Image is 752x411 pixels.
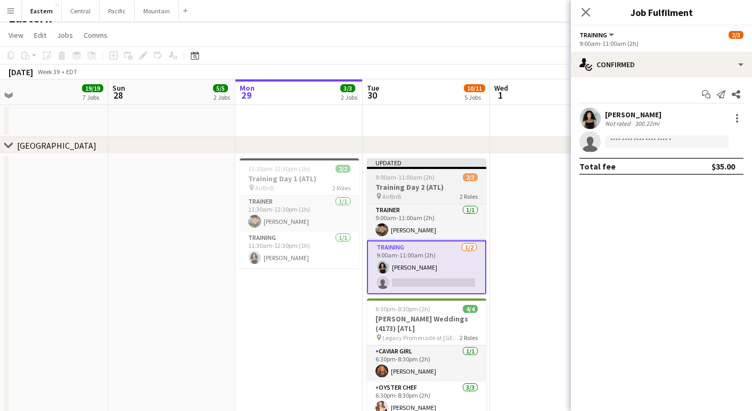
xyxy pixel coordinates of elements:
[248,165,310,173] span: 11:30am-12:30pm (1h)
[579,39,743,47] div: 9:00am-11:00am (2h)
[213,84,228,92] span: 5/5
[34,30,46,40] span: Edit
[367,182,486,192] h3: Training Day 2 (ATL)
[605,110,661,119] div: [PERSON_NAME]
[367,158,486,294] app-job-card: Updated9:00am-11:00am (2h)2/3Training Day 2 (ATL) AirBnB2 RolesTrainer1/19:00am-11:00am (2h)[PERS...
[493,89,508,101] span: 1
[464,84,485,92] span: 10/11
[579,31,607,39] span: Training
[463,173,478,181] span: 2/3
[367,240,486,294] app-card-role: Training1/29:00am-11:00am (2h)[PERSON_NAME]
[464,93,485,101] div: 5 Jobs
[240,174,359,183] h3: Training Day 1 (ATL)
[332,184,350,192] span: 2 Roles
[100,1,135,21] button: Pacific
[571,52,752,77] div: Confirmed
[53,28,77,42] a: Jobs
[340,84,355,92] span: 3/3
[255,184,274,192] span: AirBnB
[367,204,486,240] app-card-role: Trainer1/19:00am-11:00am (2h)[PERSON_NAME]
[712,161,735,172] div: $35.00
[240,158,359,268] app-job-card: 11:30am-12:30pm (1h)2/2Training Day 1 (ATL) AirBnB2 RolesTrainer1/111:30am-12:30pm (1h)[PERSON_NA...
[375,305,430,313] span: 6:30pm-8:30pm (2h)
[579,31,616,39] button: Training
[571,5,752,19] h3: Job Fulfilment
[729,31,743,39] span: 2/3
[240,83,255,93] span: Mon
[460,334,478,342] span: 2 Roles
[240,232,359,268] app-card-role: Training1/111:30am-12:30pm (1h)[PERSON_NAME]
[579,161,616,172] div: Total fee
[135,1,179,21] button: Mountain
[375,173,435,181] span: 9:00am-11:00am (2h)
[367,314,486,333] h3: [PERSON_NAME] Weddings (4173) [ATL]
[79,28,112,42] a: Comms
[9,67,33,77] div: [DATE]
[9,30,23,40] span: View
[341,93,357,101] div: 2 Jobs
[62,1,100,21] button: Central
[238,89,255,101] span: 29
[336,165,350,173] span: 2/2
[112,83,125,93] span: Sun
[367,345,486,382] app-card-role: Caviar Girl1/16:30pm-8:30pm (2h)[PERSON_NAME]
[84,30,108,40] span: Comms
[240,196,359,232] app-card-role: Trainer1/111:30am-12:30pm (1h)[PERSON_NAME]
[382,334,460,342] span: Legacy Promenade at [GEOGRAPHIC_DATA] S
[365,89,379,101] span: 30
[367,158,486,167] div: Updated
[22,1,62,21] button: Eastern
[633,119,661,127] div: 300.22mi
[382,192,401,200] span: AirBnB
[57,30,73,40] span: Jobs
[30,28,51,42] a: Edit
[4,28,28,42] a: View
[463,305,478,313] span: 4/4
[367,83,379,93] span: Tue
[494,83,508,93] span: Wed
[605,119,633,127] div: Not rated
[17,140,96,151] div: [GEOGRAPHIC_DATA]
[214,93,230,101] div: 2 Jobs
[35,68,62,76] span: Week 39
[460,192,478,200] span: 2 Roles
[82,84,103,92] span: 19/19
[111,89,125,101] span: 28
[66,68,77,76] div: EDT
[83,93,103,101] div: 7 Jobs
